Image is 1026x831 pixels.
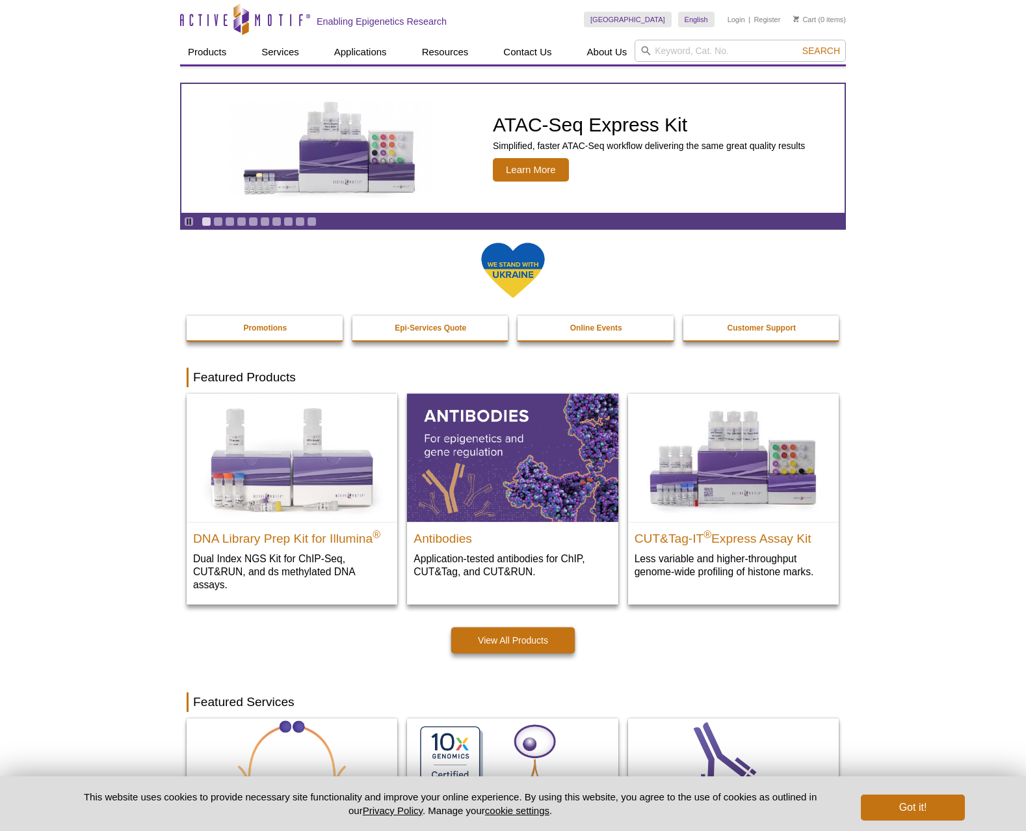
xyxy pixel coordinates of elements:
a: Go to slide 6 [260,217,270,226]
a: DNA Library Prep Kit for Illumina DNA Library Prep Kit for Illumina® Dual Index NGS Kit for ChIP-... [187,394,397,604]
a: Go to slide 4 [237,217,246,226]
a: Go to slide 3 [225,217,235,226]
a: Resources [414,40,477,64]
img: We Stand With Ukraine [480,241,546,299]
button: Search [798,45,844,57]
li: (0 items) [793,12,846,27]
h2: Featured Services [187,692,839,712]
a: All Antibodies Antibodies Application-tested antibodies for ChIP, CUT&Tag, and CUT&RUN. [407,394,618,591]
a: Go to slide 8 [283,217,293,226]
h2: Featured Products [187,368,839,387]
a: Cart [793,15,816,24]
strong: Customer Support [728,323,796,333]
a: Customer Support [683,316,841,340]
p: This website uses cookies to provide necessary site functionality and improve your online experie... [61,790,839,817]
sup: ® [373,528,380,539]
button: Got it! [861,795,965,821]
button: cookie settings [485,805,549,816]
a: CUT&Tag-IT® Express Assay Kit CUT&Tag-IT®Express Assay Kit Less variable and higher-throughput ge... [628,394,839,591]
span: Search [802,46,840,56]
a: Privacy Policy [363,805,423,816]
li: | [748,12,750,27]
a: Promotions [187,316,344,340]
a: Contact Us [495,40,559,64]
a: Go to slide 7 [272,217,282,226]
strong: Online Events [570,323,622,333]
strong: Promotions [243,323,287,333]
strong: Epi-Services Quote [395,323,466,333]
a: [GEOGRAPHIC_DATA] [584,12,672,27]
a: Go to slide 1 [202,217,211,226]
a: View All Products [451,627,575,653]
img: Your Cart [793,16,799,22]
p: Simplified, faster ATAC-Seq workflow delivering the same great quality results [493,140,805,152]
h2: DNA Library Prep Kit for Illumina [193,526,391,545]
a: Services [254,40,307,64]
h2: ATAC-Seq Express Kit [493,115,805,135]
p: Dual Index NGS Kit for ChIP-Seq, CUT&RUN, and ds methylated DNA assays. [193,552,391,592]
img: DNA Library Prep Kit for Illumina [187,394,397,521]
p: Less variable and higher-throughput genome-wide profiling of histone marks​. [635,552,832,579]
a: About Us [579,40,635,64]
img: All Antibodies [407,394,618,521]
sup: ® [704,528,711,539]
a: ATAC-Seq Express Kit ATAC-Seq Express Kit Simplified, faster ATAC-Seq workflow delivering the sam... [181,84,845,213]
a: Go to slide 2 [213,217,223,226]
a: Go to slide 10 [307,217,317,226]
a: Register [754,15,780,24]
a: Go to slide 9 [295,217,305,226]
article: ATAC-Seq Express Kit [181,84,845,213]
a: English [678,12,715,27]
p: Application-tested antibodies for ChIP, CUT&Tag, and CUT&RUN. [414,552,611,579]
img: CUT&Tag-IT® Express Assay Kit [628,394,839,521]
a: Toggle autoplay [184,217,194,226]
input: Keyword, Cat. No. [635,40,846,62]
h2: Enabling Epigenetics Research [317,16,447,27]
a: Online Events [518,316,675,340]
a: Login [728,15,745,24]
img: ATAC-Seq Express Kit [224,99,438,198]
h2: CUT&Tag-IT Express Assay Kit [635,526,832,545]
span: Learn More [493,158,569,182]
a: Epi-Services Quote [352,316,510,340]
h2: Antibodies [414,526,611,545]
a: Go to slide 5 [248,217,258,226]
a: Products [180,40,234,64]
a: Applications [326,40,395,64]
